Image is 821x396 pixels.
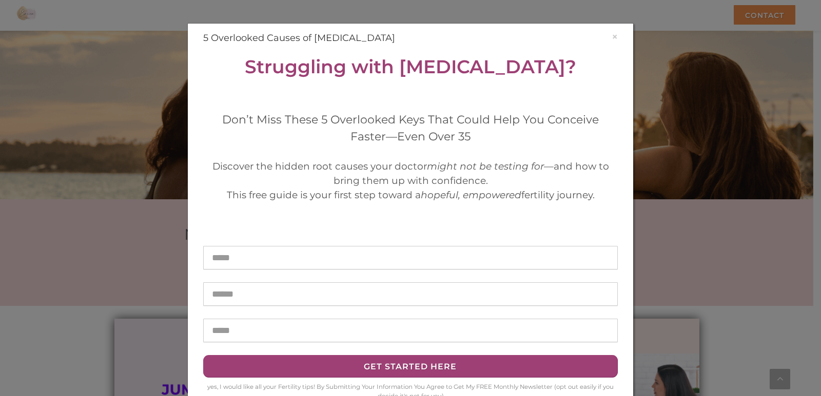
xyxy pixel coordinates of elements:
[245,55,576,78] strong: Struggling with [MEDICAL_DATA]?
[217,360,604,373] div: Get Started HERE
[203,31,618,45] h4: 5 Overlooked Causes of [MEDICAL_DATA]
[222,113,599,143] span: Don’t Miss These 5 Overlooked Keys That Could Help You Conceive Faster—Even Over 35
[612,31,618,42] button: ×
[427,160,544,172] em: might not be testing for
[203,159,618,188] div: Discover the hidden root causes your doctor —and how to bring them up with confidence.
[203,188,618,202] div: This free guide is your first step toward a fertility journey.
[421,189,521,201] em: hopeful, empowered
